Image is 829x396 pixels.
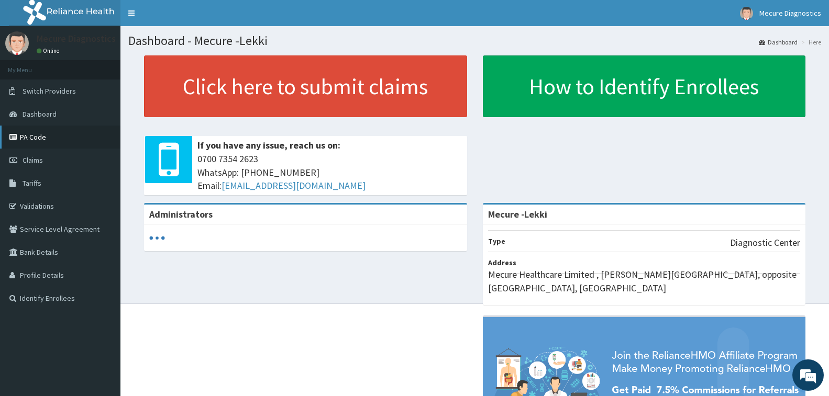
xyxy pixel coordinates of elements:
b: If you have any issue, reach us on: [197,139,340,151]
p: Diagnostic Center [730,236,800,250]
span: Tariffs [23,178,41,188]
a: Dashboard [759,38,798,47]
p: Mecure Healthcare Limited , [PERSON_NAME][GEOGRAPHIC_DATA], opposite [GEOGRAPHIC_DATA], [GEOGRAPH... [488,268,801,295]
span: 0700 7354 2623 WhatsApp: [PHONE_NUMBER] Email: [197,152,462,193]
strong: Mecure -Lekki [488,208,547,220]
img: User Image [740,7,753,20]
b: Administrators [149,208,213,220]
img: User Image [5,31,29,55]
span: Switch Providers [23,86,76,96]
b: Address [488,258,516,267]
span: Dashboard [23,109,57,119]
a: How to Identify Enrollees [483,55,806,117]
h1: Dashboard - Mecure -Lekki [128,34,821,48]
svg: audio-loading [149,230,165,246]
span: Claims [23,155,43,165]
b: Type [488,236,505,246]
span: Mecure Diagnostics [759,8,821,18]
a: Online [37,47,62,54]
li: Here [799,38,821,47]
a: Click here to submit claims [144,55,467,117]
p: Mecure Diagnostics [37,34,116,43]
a: [EMAIL_ADDRESS][DOMAIN_NAME] [222,179,366,191]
